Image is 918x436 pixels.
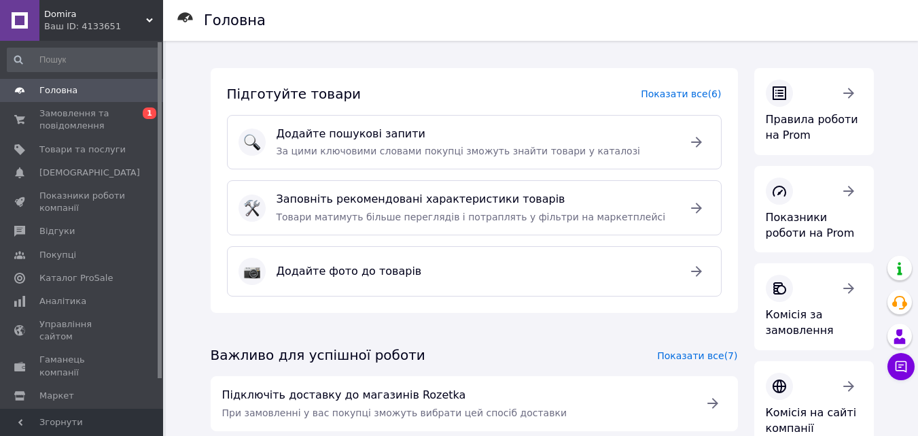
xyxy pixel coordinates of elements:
span: Маркет [39,390,74,402]
span: Товари матимуть більше переглядів і потраплять у фільтри на маркетплейсі [277,212,666,222]
span: Комісія на сайті компанії [766,406,857,435]
span: За цими ключовими словами покупці зможуть знайти товари у каталозі [277,146,641,156]
span: Відгуки [39,225,75,237]
span: Показники роботи на Prom [766,211,855,239]
h1: Головна [204,12,266,29]
span: Гаманець компанії [39,354,126,378]
button: Чат з покупцем [887,353,915,380]
a: Правила роботи на Prom [754,68,874,155]
span: Важливо для успішної роботи [211,347,425,363]
span: Додайте пошукові запити [277,127,672,142]
span: Товари та послуги [39,144,126,156]
span: Показники роботи компанії [39,190,126,214]
span: Комісія за замовлення [766,308,834,337]
span: Аналітика [39,295,86,307]
img: :hammer_and_wrench: [244,200,260,216]
span: Замовлення та повідомлення [39,107,126,132]
a: Підключіть доставку до магазинів RozetkaПри замовленні у вас покупці зможуть вибрати цей спосіб д... [211,376,738,431]
span: Підключіть доставку до магазинів Rozetka [222,388,688,403]
span: 1 [143,107,156,119]
img: :mag: [244,134,260,150]
span: Додайте фото до товарів [277,264,672,280]
span: Domira [44,8,146,20]
span: [DEMOGRAPHIC_DATA] [39,167,140,179]
span: Покупці [39,249,76,261]
img: :camera: [244,263,260,280]
a: :mag:Додайте пошукові запитиЗа цими ключовими словами покупці зможуть знайти товари у каталозі [227,115,722,170]
a: Показники роботи на Prom [754,166,874,253]
a: Показати все (6) [641,88,721,99]
a: Показати все (7) [657,350,737,361]
span: Каталог ProSale [39,272,113,284]
a: :hammer_and_wrench:Заповніть рекомендовані характеристики товарівТовари матимуть більше перегляді... [227,180,722,235]
span: Головна [39,84,77,97]
span: Підготуйте товари [227,86,361,102]
span: Правила роботи на Prom [766,113,858,141]
a: Комісія за замовлення [754,263,874,350]
input: Пошук [7,48,160,72]
span: При замовленні у вас покупці зможуть вибрати цей спосіб доставки [222,407,567,418]
span: Заповніть рекомендовані характеристики товарів [277,192,672,207]
span: Управління сайтом [39,318,126,343]
a: :camera:Додайте фото до товарів [227,246,722,297]
div: Ваш ID: 4133651 [44,20,163,33]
